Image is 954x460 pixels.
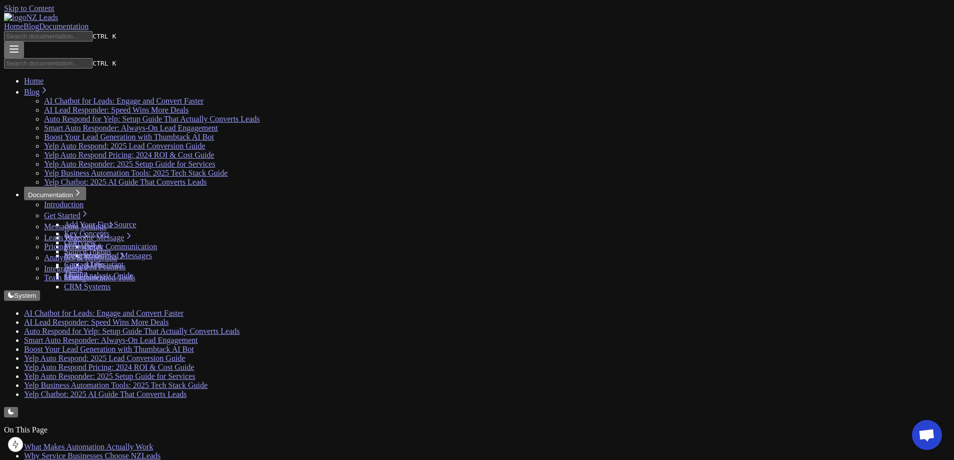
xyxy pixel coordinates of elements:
[44,200,84,209] a: Introduction
[44,133,214,141] a: Boost Your Lead Generation with Thumbtack AI Bot
[24,442,153,451] a: What Makes Automation Actually Work
[64,282,111,291] a: CRM Systems
[24,336,198,344] a: Smart Auto Responder: Always-On Lead Engagement
[24,309,184,317] a: AI Chatbot for Leads: Engage and Convert Faster
[84,251,152,260] a: Predefined Messages
[64,242,157,251] a: Messages & Communication
[44,178,207,186] a: Yelp Chatbot: 2025 AI Guide That Converts Leads
[64,271,133,280] a: Chart Analysis Guide
[93,60,116,67] kbd: CTRL K
[44,115,260,123] a: Auto Respond for Yelp: Setup Guide That Actually Converts Leads
[93,33,116,40] kbd: CTRL K
[26,13,58,22] span: NZ Leads
[24,318,169,326] a: AI Lead Responder: Speed Wins More Deals
[44,211,89,220] a: Get Started
[44,264,91,273] a: Integrations
[64,233,133,242] a: Welcome Message
[4,290,40,301] button: System
[4,4,54,13] a: Skip to Content
[24,372,195,380] a: Yelp Auto Responder: 2025 Setup Guide for Services
[24,345,194,353] a: Boost Your Lead Generation with Thumbtack AI Bot
[44,97,204,105] a: AI Chatbot for Leads: Engage and Convert Faster
[4,13,950,22] a: Home page
[44,242,67,251] a: Pricing
[64,262,126,271] a: Advanced Features
[4,42,24,58] button: Menu
[44,273,106,282] a: Team Management
[24,88,49,96] a: Blog
[24,327,240,335] a: Auto Respond for Yelp: Setup Guide That Actually Converts Leads
[4,425,950,434] p: On This Page
[44,222,116,231] a: Messaging Settings
[44,142,205,150] a: Yelp Auto Respond: 2025 Lead Conversion Guide
[4,31,93,42] input: Search documentation…
[39,22,89,31] a: Documentation
[24,77,44,85] a: Home
[24,381,208,389] a: Yelp Business Automation Tools: 2025 Tech Stack Guide
[24,363,194,371] a: Yelp Auto Respond Pricing: 2024 ROI & Cost Guide
[4,13,26,22] img: logo
[24,354,185,362] a: Yelp Auto Respond: 2025 Lead Conversion Guide
[912,420,942,450] div: Open chat
[4,58,93,69] input: Search documentation…
[44,233,90,242] a: Leads Page
[44,253,126,262] a: Analytics & Reporting
[44,169,228,177] a: Yelp Business Automation Tools: 2025 Tech Stack Guide
[24,22,39,31] a: Blog
[4,22,24,31] a: Home
[24,390,187,398] a: Yelp Chatbot: 2025 AI Guide That Converts Leads
[44,160,215,168] a: Yelp Auto Responder: 2025 Setup Guide for Services
[4,407,18,417] button: Change theme
[44,106,189,114] a: AI Lead Responder: Speed Wins More Deals
[24,187,86,200] button: Documentation
[24,451,161,460] a: Why Service Businesses Choose NZLeads
[44,124,218,132] a: Smart Auto Responder: Always-On Lead Engagement
[44,151,214,159] a: Yelp Auto Respond Pricing: 2024 ROI & Cost Guide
